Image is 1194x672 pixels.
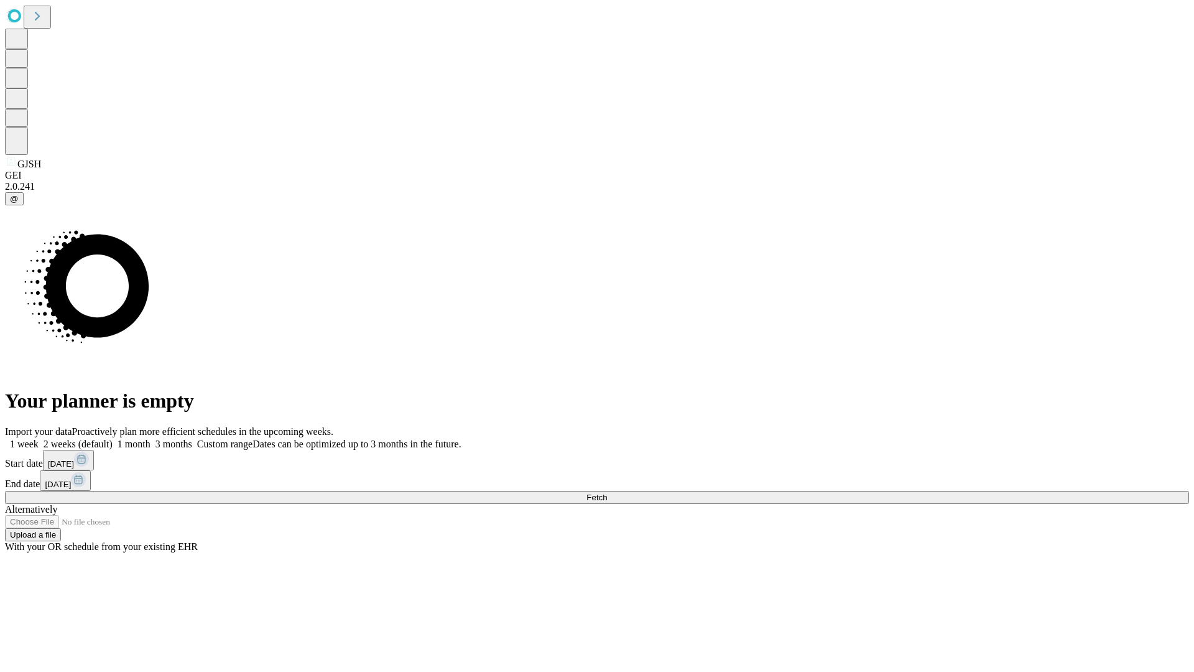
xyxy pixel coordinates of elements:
span: [DATE] [45,480,71,489]
div: End date [5,470,1189,491]
span: 1 week [10,439,39,449]
span: Custom range [197,439,252,449]
span: 3 months [155,439,192,449]
button: Upload a file [5,528,61,541]
span: Dates can be optimized up to 3 months in the future. [252,439,461,449]
span: Import your data [5,426,72,437]
div: 2.0.241 [5,181,1189,192]
span: Alternatively [5,504,57,515]
span: [DATE] [48,459,74,469]
div: Start date [5,450,1189,470]
span: 2 weeks (default) [44,439,113,449]
span: @ [10,194,19,203]
h1: Your planner is empty [5,390,1189,413]
button: [DATE] [43,450,94,470]
div: GEI [5,170,1189,181]
span: Fetch [586,493,607,502]
button: @ [5,192,24,205]
span: With your OR schedule from your existing EHR [5,541,198,552]
span: 1 month [118,439,150,449]
span: Proactively plan more efficient schedules in the upcoming weeks. [72,426,333,437]
button: Fetch [5,491,1189,504]
button: [DATE] [40,470,91,491]
span: GJSH [17,159,41,169]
